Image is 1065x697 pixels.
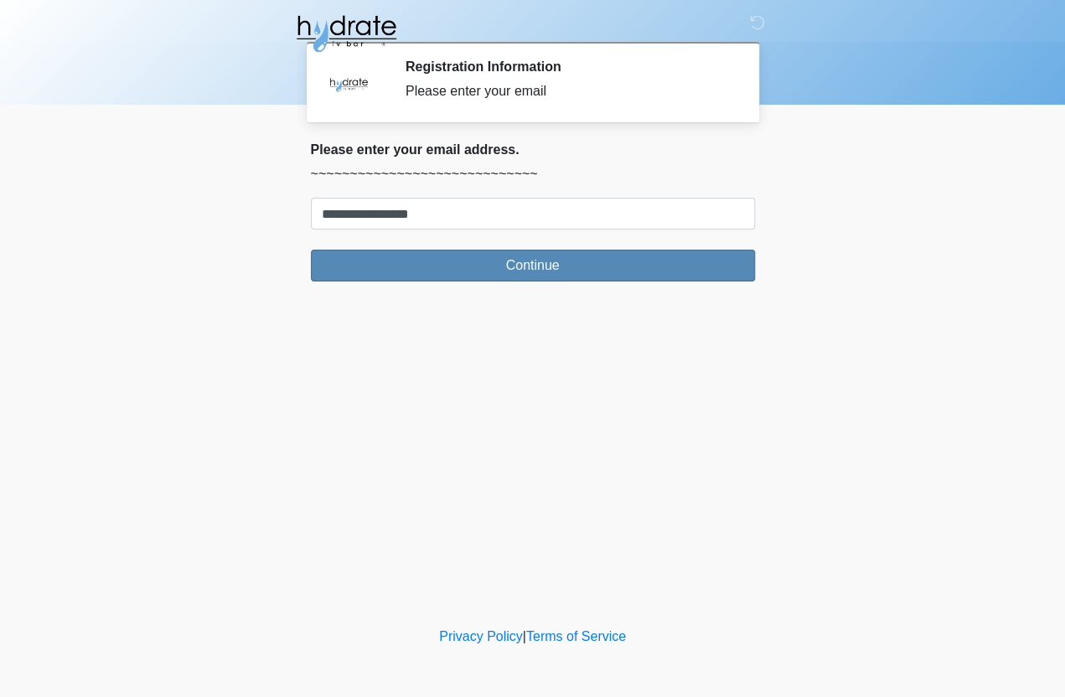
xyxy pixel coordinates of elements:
[294,13,398,54] img: Hydrate IV Bar - Fort Collins Logo
[311,250,755,281] button: Continue
[439,629,523,643] a: Privacy Policy
[323,59,374,109] img: Agent Avatar
[526,629,626,643] a: Terms of Service
[406,81,730,101] div: Please enter your email
[523,629,526,643] a: |
[311,142,755,157] h2: Please enter your email address.
[311,164,755,184] p: ~~~~~~~~~~~~~~~~~~~~~~~~~~~~~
